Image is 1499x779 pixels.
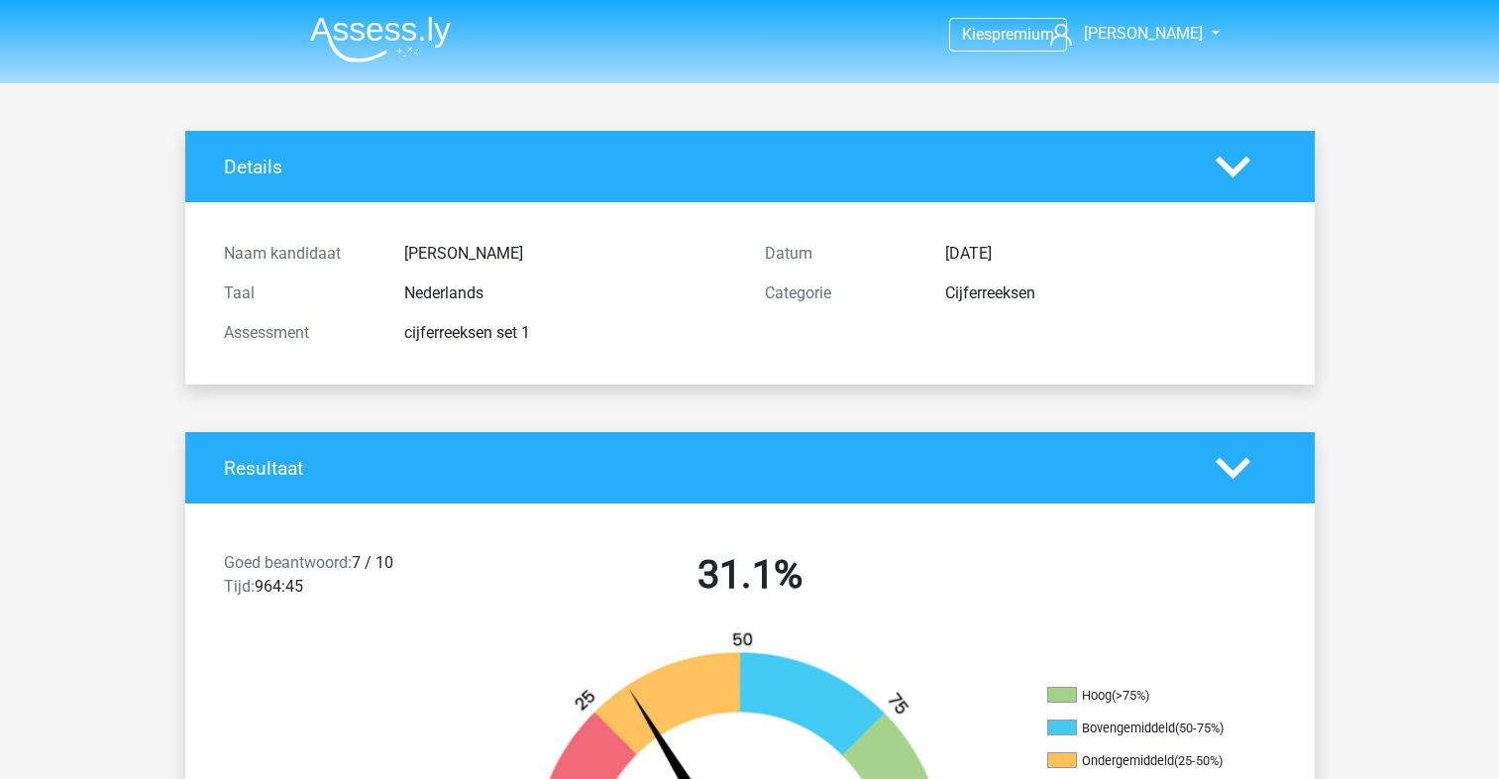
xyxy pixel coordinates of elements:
a: Kiespremium [950,21,1066,48]
div: Categorie [750,281,930,305]
div: cijferreeksen set 1 [389,321,750,345]
h4: Resultaat [224,457,1186,480]
div: 7 / 10 964:45 [209,551,480,607]
span: premium [992,25,1054,44]
div: (50-75%) [1175,721,1224,735]
span: Tijd: [224,577,255,596]
div: [DATE] [930,242,1291,266]
div: Assessment [209,321,389,345]
div: Nederlands [389,281,750,305]
span: [PERSON_NAME] [1084,24,1203,43]
li: Ondergemiddeld [1047,752,1245,770]
div: Naam kandidaat [209,242,389,266]
h4: Details [224,156,1186,178]
div: Cijferreeksen [930,281,1291,305]
div: (25-50%) [1174,753,1223,768]
span: Goed beantwoord: [224,553,352,572]
li: Hoog [1047,687,1245,705]
span: Kies [962,25,992,44]
div: Datum [750,242,930,266]
li: Bovengemiddeld [1047,720,1245,737]
h2: 31.1% [494,551,1006,599]
div: Taal [209,281,389,305]
img: Assessly [310,16,451,62]
a: [PERSON_NAME] [1042,22,1205,46]
div: [PERSON_NAME] [389,242,750,266]
div: (>75%) [1112,688,1149,703]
